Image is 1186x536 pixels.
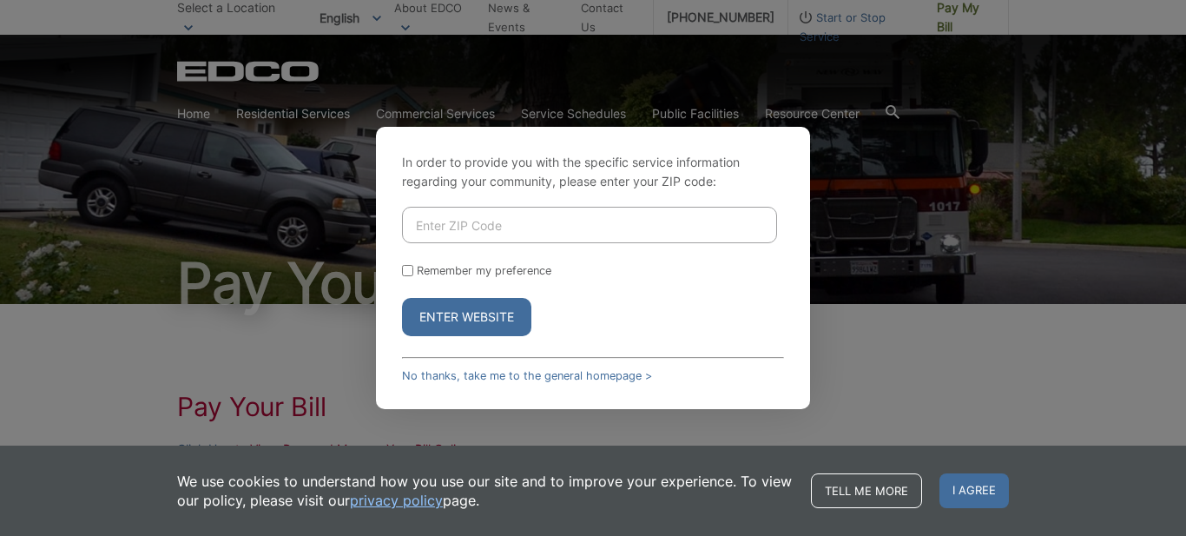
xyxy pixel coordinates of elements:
input: Enter ZIP Code [402,207,777,243]
p: We use cookies to understand how you use our site and to improve your experience. To view our pol... [177,472,794,510]
a: privacy policy [350,491,443,510]
button: Enter Website [402,298,531,336]
span: I agree [939,473,1009,508]
p: In order to provide you with the specific service information regarding your community, please en... [402,153,784,191]
a: Tell me more [811,473,922,508]
a: No thanks, take me to the general homepage > [402,369,652,382]
label: Remember my preference [417,264,551,277]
